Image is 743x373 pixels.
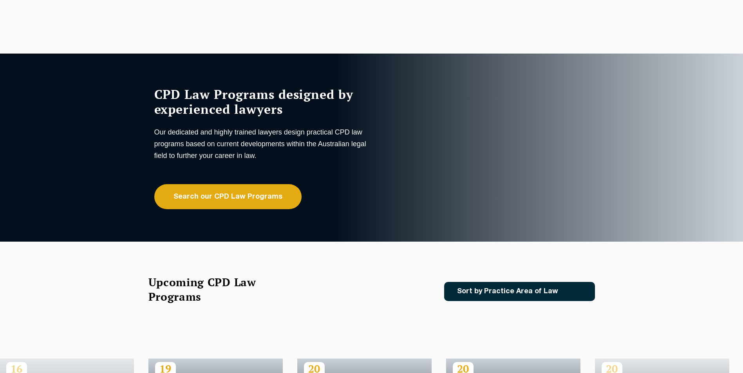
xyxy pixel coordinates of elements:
h1: CPD Law Programs designed by experienced lawyers [154,87,370,117]
h2: Upcoming CPD Law Programs [148,275,276,304]
img: Icon [571,288,580,295]
a: Sort by Practice Area of Law [444,282,595,301]
a: Search our CPD Law Programs [154,184,302,209]
p: Our dedicated and highly trained lawyers design practical CPD law programs based on current devel... [154,126,370,161]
